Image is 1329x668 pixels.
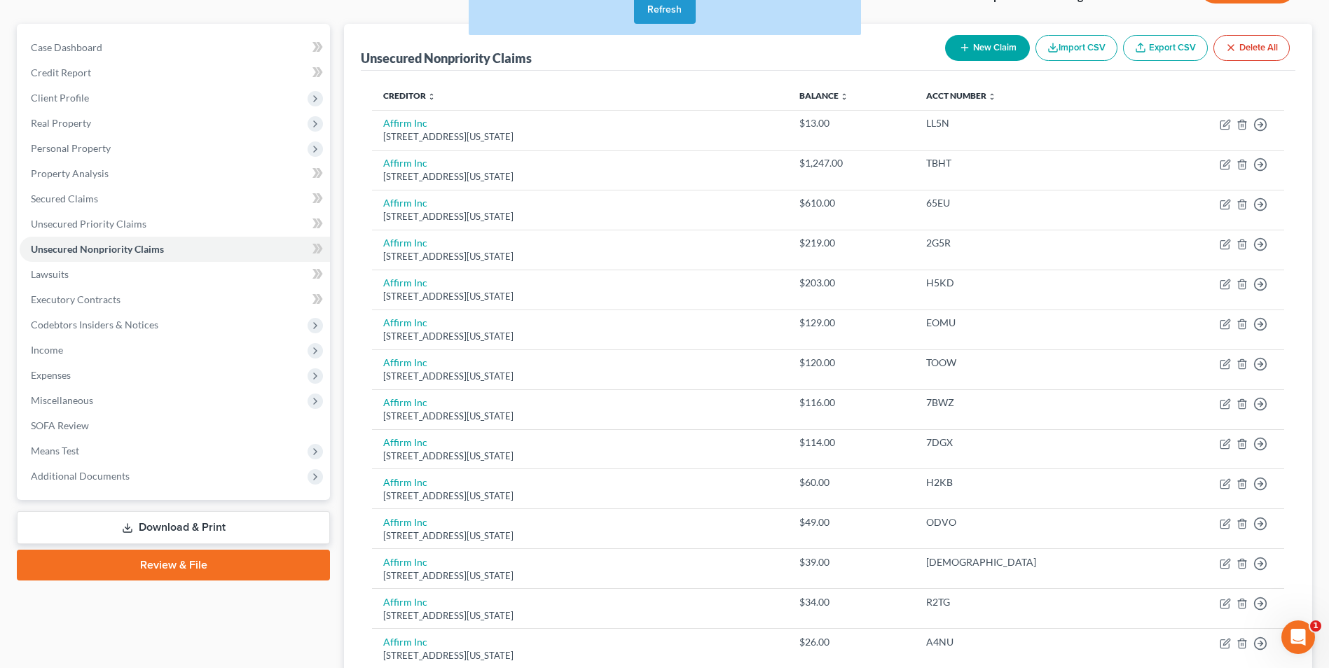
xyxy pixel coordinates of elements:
span: Income [31,344,63,356]
a: Export CSV [1123,35,1208,61]
a: Affirm Inc [383,197,427,209]
div: $1,247.00 [799,156,904,170]
div: [STREET_ADDRESS][US_STATE] [383,569,777,583]
div: [STREET_ADDRESS][US_STATE] [383,529,777,543]
div: [STREET_ADDRESS][US_STATE] [383,609,777,622]
a: SOFA Review [20,413,330,438]
div: TOOW [926,356,1138,370]
span: Codebtors Insiders & Notices [31,319,158,330]
div: H5KD [926,276,1138,290]
div: [STREET_ADDRESS][US_STATE] [383,130,777,144]
i: unfold_more [840,92,848,101]
a: Lawsuits [20,262,330,287]
span: Client Profile [31,92,89,104]
button: Delete All [1213,35,1290,61]
a: Executory Contracts [20,287,330,312]
div: [DEMOGRAPHIC_DATA] [926,555,1138,569]
span: 1 [1310,620,1321,632]
a: Affirm Inc [383,237,427,249]
a: Affirm Inc [383,356,427,368]
div: $60.00 [799,475,904,489]
div: $49.00 [799,515,904,529]
div: $116.00 [799,396,904,410]
div: 7BWZ [926,396,1138,410]
iframe: Intercom live chat [1281,620,1315,654]
div: R2TG [926,595,1138,609]
div: $120.00 [799,356,904,370]
span: Lawsuits [31,268,69,280]
div: $26.00 [799,635,904,649]
a: Affirm Inc [383,636,427,648]
a: Affirm Inc [383,157,427,169]
a: Balance unfold_more [799,90,848,101]
a: Property Analysis [20,161,330,186]
div: $610.00 [799,196,904,210]
button: New Claim [945,35,1030,61]
div: TBHT [926,156,1138,170]
div: $129.00 [799,316,904,330]
span: Credit Report [31,67,91,78]
i: unfold_more [427,92,436,101]
a: Acct Number unfold_more [926,90,996,101]
span: Real Property [31,117,91,129]
a: Unsecured Nonpriority Claims [20,237,330,262]
a: Affirm Inc [383,316,427,328]
span: Property Analysis [31,167,109,179]
span: Unsecured Nonpriority Claims [31,243,164,255]
a: Affirm Inc [383,516,427,528]
div: A4NU [926,635,1138,649]
a: Creditor unfold_more [383,90,436,101]
div: [STREET_ADDRESS][US_STATE] [383,210,777,223]
a: Affirm Inc [383,556,427,568]
span: Case Dashboard [31,41,102,53]
a: Secured Claims [20,186,330,211]
div: [STREET_ADDRESS][US_STATE] [383,250,777,263]
div: [STREET_ADDRESS][US_STATE] [383,290,777,303]
div: [STREET_ADDRESS][US_STATE] [383,330,777,343]
div: [STREET_ADDRESS][US_STATE] [383,489,777,503]
div: [STREET_ADDRESS][US_STATE] [383,649,777,662]
span: Unsecured Priority Claims [31,218,146,230]
div: LL5N [926,116,1138,130]
div: $219.00 [799,236,904,250]
span: Means Test [31,445,79,457]
span: Expenses [31,369,71,381]
span: Personal Property [31,142,111,154]
div: [STREET_ADDRESS][US_STATE] [383,170,777,183]
div: $203.00 [799,276,904,290]
div: 7DGX [926,436,1138,450]
a: Credit Report [20,60,330,85]
div: [STREET_ADDRESS][US_STATE] [383,370,777,383]
div: [STREET_ADDRESS][US_STATE] [383,450,777,463]
div: Unsecured Nonpriority Claims [361,50,532,67]
div: ODVO [926,515,1138,529]
div: $39.00 [799,555,904,569]
a: Unsecured Priority Claims [20,211,330,237]
a: Affirm Inc [383,436,427,448]
div: $114.00 [799,436,904,450]
a: Affirm Inc [383,396,427,408]
div: H2KB [926,475,1138,489]
a: Affirm Inc [383,596,427,608]
div: $34.00 [799,595,904,609]
span: SOFA Review [31,419,89,431]
i: unfold_more [988,92,996,101]
a: Download & Print [17,511,330,544]
div: $13.00 [799,116,904,130]
span: Secured Claims [31,193,98,204]
div: 65EU [926,196,1138,210]
span: Miscellaneous [31,394,93,406]
div: 2G5R [926,236,1138,250]
div: [STREET_ADDRESS][US_STATE] [383,410,777,423]
span: Executory Contracts [31,293,120,305]
a: Affirm Inc [383,117,427,129]
a: Case Dashboard [20,35,330,60]
div: EOMU [926,316,1138,330]
a: Affirm Inc [383,277,427,288]
button: Import CSV [1035,35,1117,61]
span: Additional Documents [31,470,130,482]
a: Affirm Inc [383,476,427,488]
a: Review & File [17,550,330,580]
